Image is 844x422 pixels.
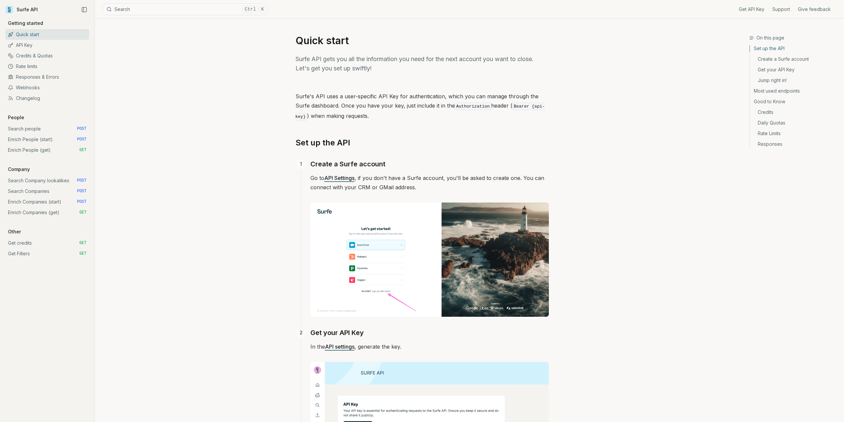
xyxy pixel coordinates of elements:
[295,92,549,122] p: Surfe's API uses a user-specific API Key for authentication, which you can manage through the Sur...
[5,72,89,82] a: Responses & Errors
[77,137,87,142] span: POST
[310,173,549,192] p: Go to , if you don't have a Surfe account, you'll be asked to create one. You can connect with yo...
[750,86,839,96] a: Most used endpoints
[103,3,269,15] button: SearchCtrlK
[79,210,87,215] span: GET
[455,103,491,110] code: Authorization
[750,107,839,118] a: Credits
[79,251,87,256] span: GET
[5,175,89,186] a: Search Company lookalikes POST
[5,93,89,104] a: Changelog
[5,248,89,259] a: Get Filters GET
[772,6,790,13] a: Support
[324,175,355,181] a: API Settings
[5,134,89,145] a: Enrich People (start) POST
[310,203,549,317] img: Image
[77,189,87,194] span: POST
[325,343,355,350] a: API settings
[5,82,89,93] a: Webhooks
[750,64,839,75] a: Get your API Key
[5,29,89,40] a: Quick start
[750,45,839,54] a: Set up the API
[259,6,266,13] kbd: K
[739,6,764,13] a: Get API Key
[5,114,27,121] p: People
[79,5,89,15] button: Collapse Sidebar
[5,40,89,50] a: API Key
[77,199,87,205] span: POST
[77,126,87,131] span: POST
[750,139,839,147] a: Responses
[5,238,89,248] a: Get credits GET
[5,145,89,155] a: Enrich People (get) GET
[295,137,350,148] a: Set up the API
[5,61,89,72] a: Rate limits
[79,147,87,153] span: GET
[295,54,549,73] p: Surfe API gets you all the information you need for the next account you want to close. Let's get...
[5,207,89,218] a: Enrich Companies (get) GET
[750,96,839,107] a: Good to Know
[5,50,89,61] a: Credits & Quotas
[310,327,364,338] a: Get your API Key
[749,35,839,41] h3: On this page
[5,124,89,134] a: Search people POST
[77,178,87,183] span: POST
[5,228,24,235] p: Other
[5,186,89,197] a: Search Companies POST
[242,6,258,13] kbd: Ctrl
[750,118,839,128] a: Daily Quotas
[310,159,385,169] a: Create a Surfe account
[5,166,32,173] p: Company
[5,5,38,15] a: Surfe API
[295,35,549,46] h1: Quick start
[5,197,89,207] a: Enrich Companies (start) POST
[798,6,831,13] a: Give feedback
[79,240,87,246] span: GET
[5,20,46,27] p: Getting started
[750,75,839,86] a: Jump right in!
[750,54,839,64] a: Create a Surfe account
[750,128,839,139] a: Rate Limits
